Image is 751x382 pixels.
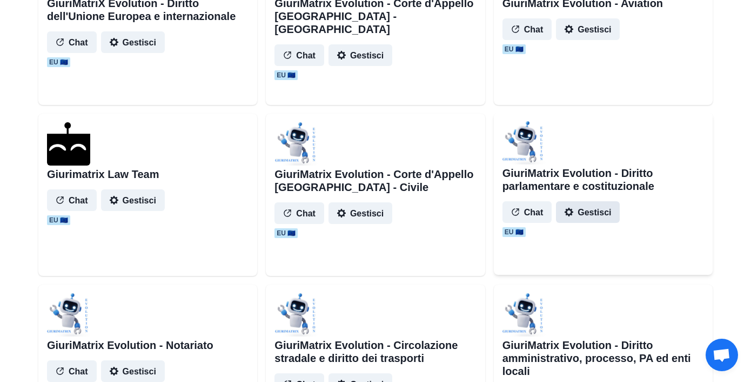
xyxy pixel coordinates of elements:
[47,360,97,382] button: Chat
[101,189,165,211] button: Gestisci
[274,202,324,224] button: Chat
[706,339,738,371] div: Aprire la chat
[556,201,620,223] button: Gestisci
[274,44,324,66] button: Chat
[47,189,97,211] button: Chat
[101,360,165,382] button: Gestisci
[47,122,90,166] img: agenthostmascotdark.ico
[502,293,546,337] img: user%2F1706%2F138519d9-6959-489d-838d-a997749d0cc4
[274,339,476,365] h2: GiuriMatrix Evolution - Circolazione stradale e diritto dei trasporti
[502,227,526,237] span: EU 🇪🇺
[274,293,318,337] img: user%2F1706%2F956685fc-f205-4c80-b0f6-c10f67571c01
[47,57,70,67] span: EU 🇪🇺
[101,31,165,53] button: Gestisci
[47,215,70,225] span: EU 🇪🇺
[502,339,704,378] h2: GiuriMatrix Evolution - Diritto amministrativo, processo, PA ed enti locali
[502,121,546,164] img: user%2F1706%2F27c7cdc0-d866-40fb-a474-c05f71468bfe
[47,31,97,53] button: Chat
[274,228,298,238] span: EU 🇪🇺
[47,339,213,352] h2: GiuriMatrix Evolution - Notariato
[328,44,392,66] button: Gestisci
[47,293,90,337] img: user%2F1706%2Fba86f0d1-37f4-440a-b81d-53c5c74e75d3
[274,122,318,166] img: user%2F1706%2F07b793e1-8be9-4e6b-9d42-882e0709df3b
[47,168,159,181] h2: Giurimatrix Law Team
[502,167,704,193] h2: GiuriMatrix Evolution - Diritto parlamentare e costituzionale
[502,44,526,54] span: EU 🇪🇺
[328,202,392,224] button: Gestisci
[274,168,476,194] h2: GiuriMatrix Evolution - Corte d'Appello [GEOGRAPHIC_DATA] - Civile
[502,18,552,40] button: Chat
[556,18,620,40] button: Gestisci
[274,70,298,80] span: EU 🇪🇺
[502,201,552,223] button: Chat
